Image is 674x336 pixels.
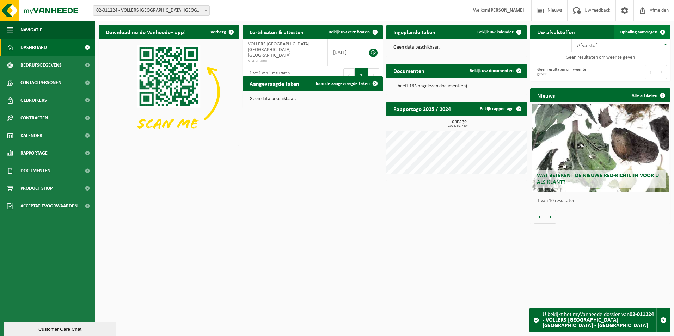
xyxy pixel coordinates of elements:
span: Bekijk uw documenten [470,69,514,73]
h2: Uw afvalstoffen [530,25,582,39]
iframe: chat widget [4,321,118,336]
h2: Download nu de Vanheede+ app! [99,25,193,39]
td: [DATE] [328,39,362,66]
a: Toon de aangevraagde taken [310,76,382,91]
span: Contactpersonen [20,74,61,92]
span: Wat betekent de nieuwe RED-richtlijn voor u als klant? [537,173,659,185]
span: Acceptatievoorwaarden [20,197,78,215]
h2: Nieuws [530,88,562,102]
button: Previous [645,65,656,79]
span: Bekijk uw certificaten [329,30,370,35]
h3: Tonnage [390,119,527,128]
button: 1 [355,68,368,82]
a: Bekijk uw documenten [464,64,526,78]
span: Rapportage [20,144,48,162]
h2: Certificaten & attesten [243,25,311,39]
button: Verberg [205,25,238,39]
a: Ophaling aanvragen [614,25,670,39]
span: Afvalstof [577,43,597,49]
span: Bekijk uw kalender [477,30,514,35]
span: Toon de aangevraagde taken [315,81,370,86]
p: 1 van 10 resultaten [537,199,667,204]
span: Dashboard [20,39,47,56]
p: U heeft 163 ongelezen document(en). [393,84,520,89]
a: Bekijk uw kalender [472,25,526,39]
span: 2024: 62,740 t [390,124,527,128]
strong: 02-011224 - VOLLERS [GEOGRAPHIC_DATA] [GEOGRAPHIC_DATA] - [GEOGRAPHIC_DATA] [543,312,654,329]
span: 02-011224 - VOLLERS BELGIUM NV - ANTWERPEN [93,5,210,16]
button: Volgende [545,210,556,224]
img: Download de VHEPlus App [99,39,239,144]
div: Geen resultaten om weer te geven [534,64,597,80]
button: Next [656,65,667,79]
a: Wat betekent de nieuwe RED-richtlijn voor u als klant? [532,104,669,192]
button: Vorige [534,210,545,224]
span: Bedrijfsgegevens [20,56,62,74]
strong: [PERSON_NAME] [489,8,524,13]
p: Geen data beschikbaar. [393,45,520,50]
div: U bekijkt het myVanheede dossier van [543,308,656,332]
span: Product Shop [20,180,53,197]
span: Kalender [20,127,42,144]
button: Next [368,68,379,82]
div: 1 tot 1 van 1 resultaten [246,68,290,83]
a: Bekijk rapportage [474,102,526,116]
h2: Ingeplande taken [386,25,442,39]
a: Bekijk uw certificaten [323,25,382,39]
p: Geen data beschikbaar. [250,97,376,101]
span: Contracten [20,109,48,127]
a: Alle artikelen [626,88,670,102]
span: VOLLERS [GEOGRAPHIC_DATA] [GEOGRAPHIC_DATA] - [GEOGRAPHIC_DATA] [248,42,310,58]
h2: Aangevraagde taken [243,76,306,90]
h2: Documenten [386,64,431,77]
span: Verberg [210,30,226,35]
span: Documenten [20,162,50,180]
span: VLA616080 [248,58,322,64]
button: Previous [343,68,355,82]
span: Gebruikers [20,92,47,109]
h2: Rapportage 2025 / 2024 [386,102,458,116]
td: Geen resultaten om weer te geven [530,52,670,62]
span: Navigatie [20,21,42,39]
span: Ophaling aanvragen [620,30,657,35]
span: 02-011224 - VOLLERS BELGIUM NV - ANTWERPEN [93,6,209,15]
